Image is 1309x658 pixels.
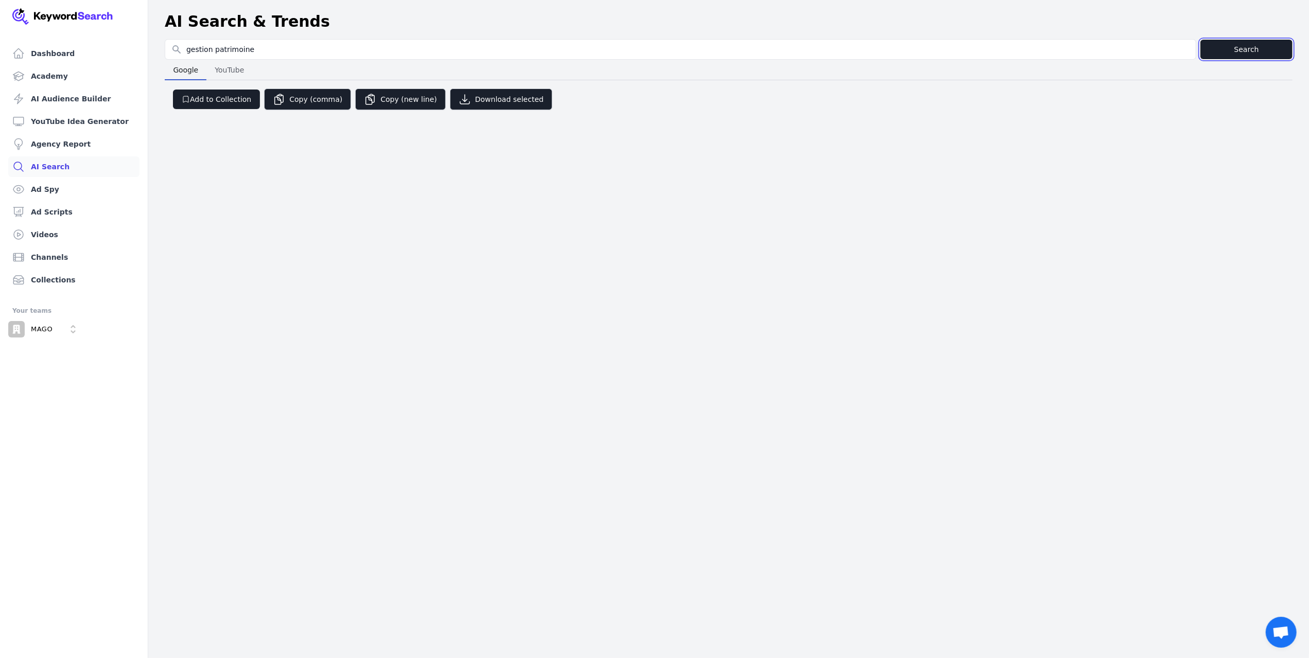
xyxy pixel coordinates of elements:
h1: AI Search & Trends [165,12,330,31]
a: Academy [8,66,139,86]
input: Search [165,40,1196,59]
div: Open chat [1266,617,1297,648]
a: Collections [8,270,139,290]
div: Your teams [12,305,135,317]
a: AI Audience Builder [8,88,139,109]
a: YouTube Idea Generator [8,111,139,132]
span: Google [169,63,202,77]
span: YouTube [211,63,248,77]
a: Dashboard [8,43,139,64]
a: Ad Spy [8,179,139,200]
button: Add to Collection [173,90,260,109]
a: Channels [8,247,139,268]
a: AI Search [8,156,139,177]
img: MAGO [8,321,25,337]
p: MAGO [31,325,53,334]
a: Videos [8,224,139,245]
button: Copy (new line) [355,88,446,110]
a: Ad Scripts [8,202,139,222]
button: Copy (comma) [264,88,351,110]
button: Search [1200,40,1293,59]
button: Download selected [450,88,552,110]
a: Agency Report [8,134,139,154]
img: Your Company [12,8,113,25]
button: Open organization switcher [8,321,81,337]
